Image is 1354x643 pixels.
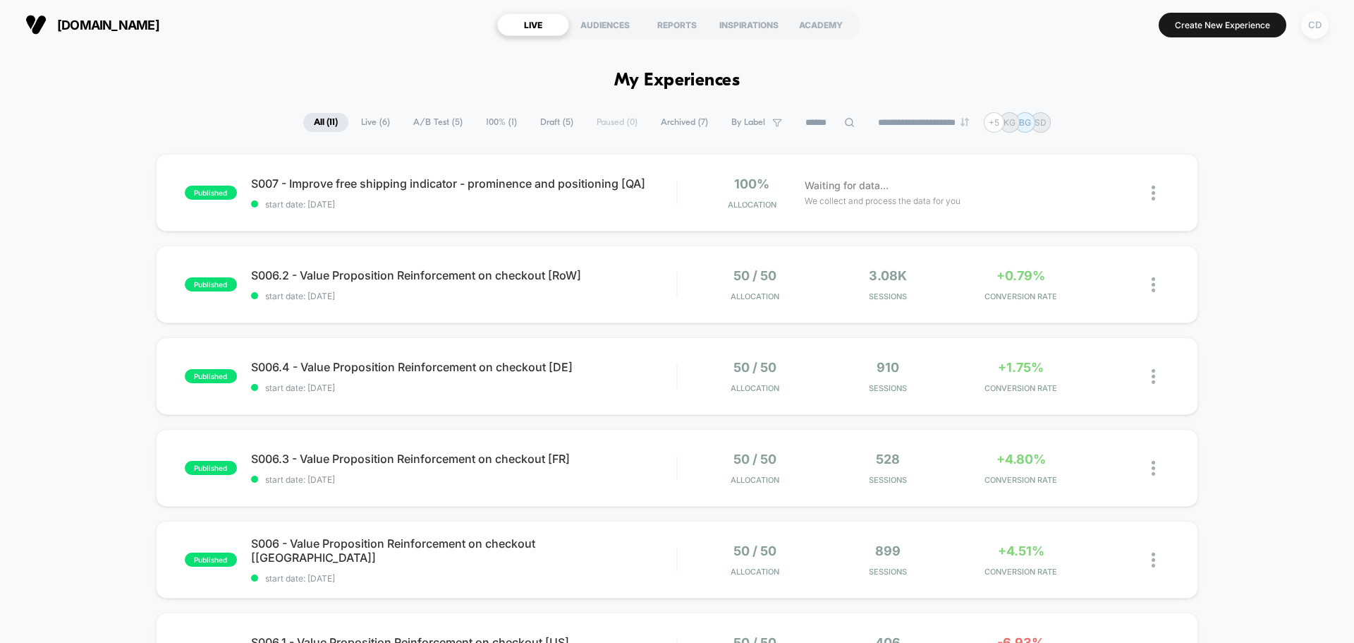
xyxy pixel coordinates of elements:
[251,268,676,282] span: S006.2 - Value Proposition Reinforcement on checkout [RoW]
[805,194,960,208] span: We collect and process the data for you
[251,291,676,301] span: start date: [DATE]
[614,71,740,91] h1: My Experiences
[303,113,348,132] span: All ( 11 )
[825,292,951,301] span: Sessions
[1035,117,1047,128] p: SD
[1152,461,1155,476] img: close
[731,475,779,485] span: Allocation
[728,200,776,210] span: Allocation
[805,178,889,193] span: Waiting for data...
[251,176,676,191] span: S007 - Improve free shipping indicator - prominence and positioning [QA]
[251,474,676,485] span: start date: [DATE]
[25,14,47,35] img: Visually logo
[350,113,401,132] span: Live ( 6 )
[996,268,1045,283] span: +0.79%
[475,113,527,132] span: 100% ( 1 )
[733,452,776,467] span: 50 / 50
[1004,117,1015,128] p: KG
[875,543,901,558] span: 899
[958,292,1084,301] span: CONVERSION RATE
[960,118,969,126] img: end
[1152,553,1155,567] img: close
[998,360,1044,375] span: +1.75%
[825,475,951,485] span: Sessions
[1152,369,1155,384] img: close
[251,383,676,393] span: start date: [DATE]
[731,292,779,301] span: Allocation
[251,536,676,565] span: S006 - Value Proposition Reinforcement on checkout [[GEOGRAPHIC_DATA]]
[251,199,676,210] span: start date: [DATE]
[57,18,159,32] span: [DOMAIN_NAME]
[1019,117,1031,128] p: BG
[1152,186,1155,200] img: close
[497,13,569,36] div: LIVE
[731,117,765,128] span: By Label
[641,13,713,36] div: REPORTS
[984,112,1004,133] div: + 5
[958,383,1084,393] span: CONVERSION RATE
[185,186,237,200] span: published
[1152,277,1155,292] img: close
[733,360,776,375] span: 50 / 50
[251,573,676,584] span: start date: [DATE]
[185,369,237,383] span: published
[21,13,164,36] button: [DOMAIN_NAME]
[731,383,779,393] span: Allocation
[998,543,1044,558] span: +4.51%
[958,567,1084,577] span: CONVERSION RATE
[1297,11,1333,40] button: CD
[713,13,785,36] div: INSPIRATIONS
[869,268,907,283] span: 3.08k
[185,553,237,567] span: published
[733,543,776,558] span: 50 / 50
[825,383,951,393] span: Sessions
[825,567,951,577] span: Sessions
[530,113,584,132] span: Draft ( 5 )
[785,13,857,36] div: ACADEMY
[403,113,473,132] span: A/B Test ( 5 )
[650,113,719,132] span: Archived ( 7 )
[251,360,676,374] span: S006.4 - Value Proposition Reinforcement on checkout [DE]
[1301,11,1329,39] div: CD
[1159,13,1286,37] button: Create New Experience
[185,277,237,292] span: published
[877,360,899,375] span: 910
[569,13,641,36] div: AUDIENCES
[733,268,776,283] span: 50 / 50
[734,176,769,191] span: 100%
[958,475,1084,485] span: CONVERSION RATE
[251,452,676,466] span: S006.3 - Value Proposition Reinforcement on checkout [FR]
[996,452,1046,467] span: +4.80%
[731,567,779,577] span: Allocation
[185,461,237,475] span: published
[876,452,900,467] span: 528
